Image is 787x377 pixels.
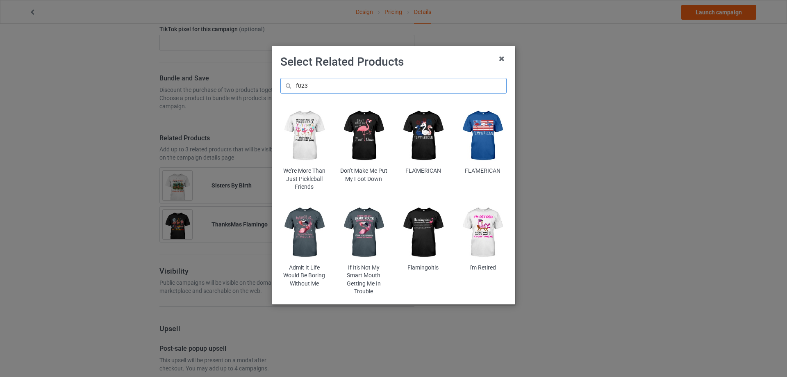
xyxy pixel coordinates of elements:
[340,167,388,183] div: Don't Make Me Put My Foot Down
[459,167,507,175] div: FLA'MERICAN
[399,167,447,175] div: FLA'MERICAN
[340,264,388,296] div: If It's Not My Smart Mouth Getting Me In Trouble
[280,264,328,288] div: Admit It Life Would Be Boring Without Me
[280,55,507,69] h1: Select Related Products
[459,264,507,272] div: I'm Retired
[399,264,447,272] div: Flamingoitis
[280,78,507,94] input: f018
[280,167,328,191] div: We're More Than Just Pickleball Friends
